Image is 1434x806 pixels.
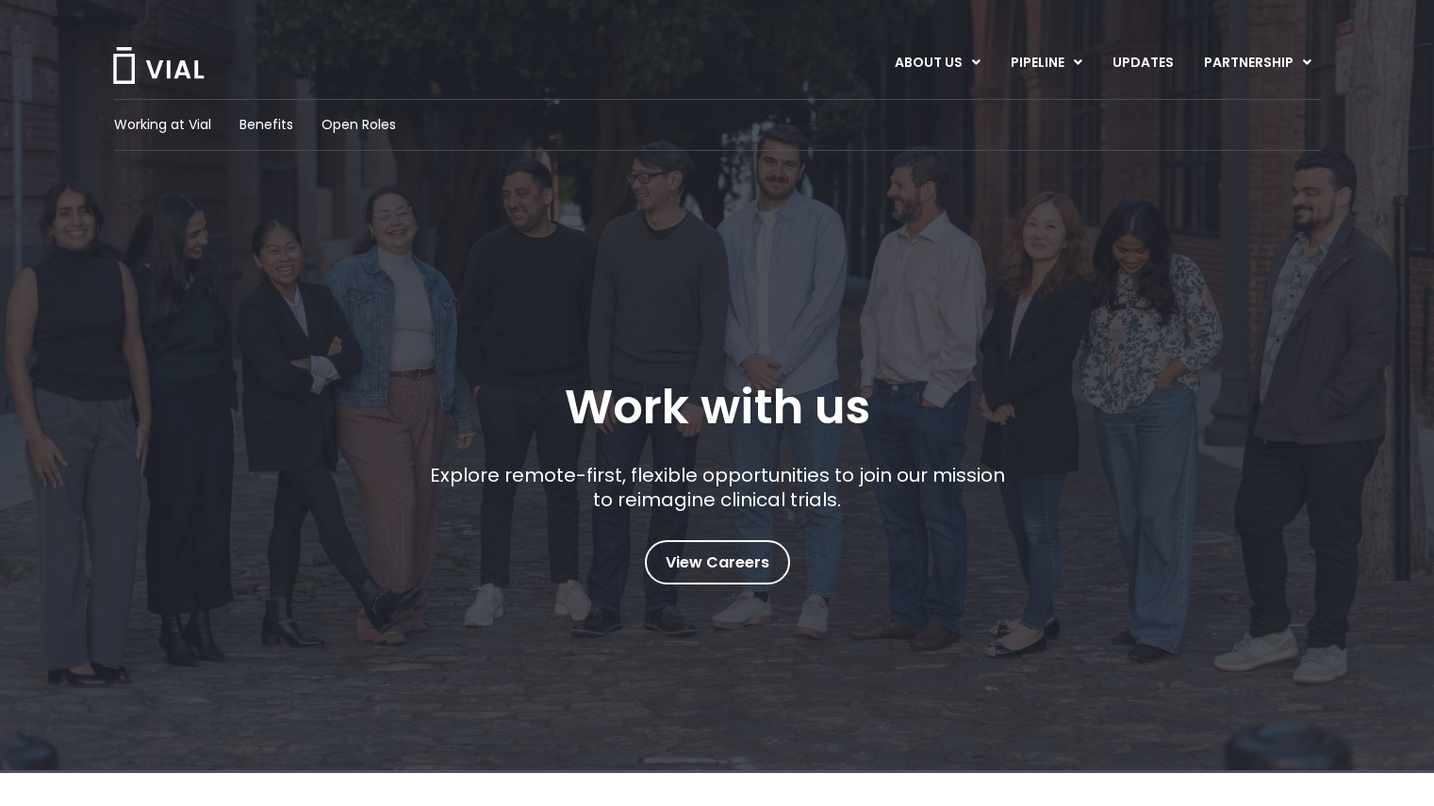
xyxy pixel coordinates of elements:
span: View Careers [666,551,769,575]
a: View Careers [645,540,790,584]
a: PARTNERSHIPMenu Toggle [1189,47,1327,79]
a: ABOUT USMenu Toggle [880,47,995,79]
a: Benefits [239,115,293,135]
a: Open Roles [321,115,396,135]
h1: Work with us [565,380,870,435]
a: Working at Vial [114,115,211,135]
p: Explore remote-first, flexible opportunities to join our mission to reimagine clinical trials. [422,463,1012,512]
a: UPDATES [1097,47,1188,79]
img: Vial Logo [111,47,206,84]
a: PIPELINEMenu Toggle [996,47,1096,79]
